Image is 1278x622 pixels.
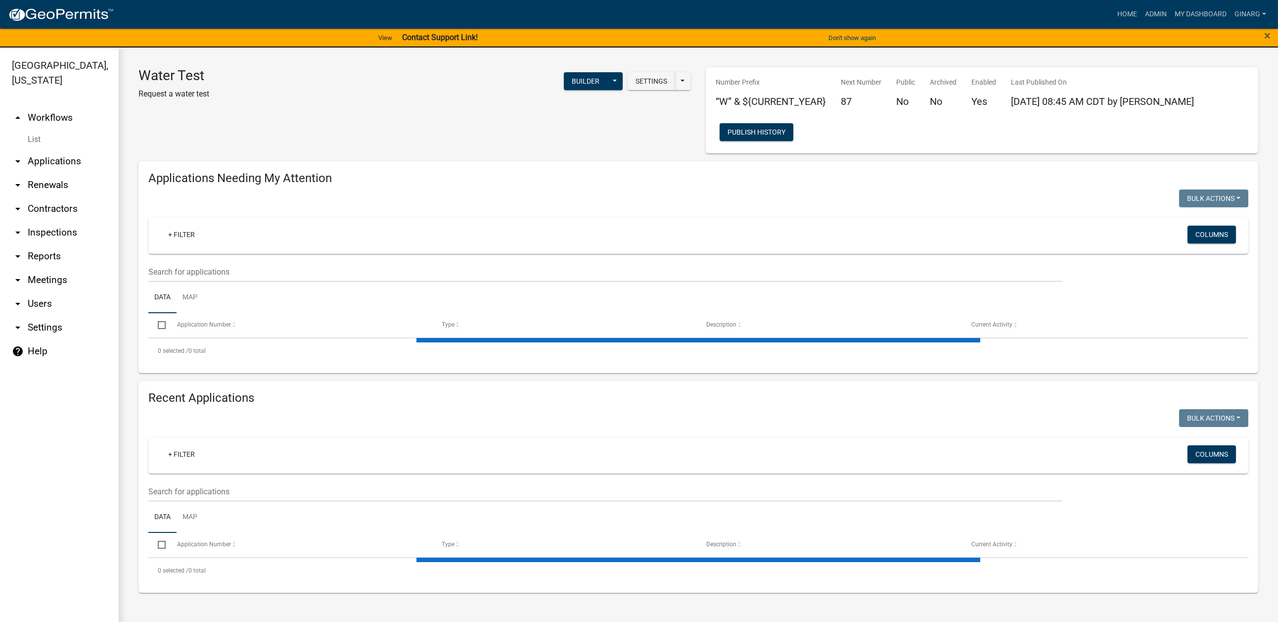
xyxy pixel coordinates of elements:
[706,321,736,328] span: Description
[148,391,1248,405] h4: Recent Applications
[971,541,1012,548] span: Current Activity
[930,96,957,107] h5: No
[148,558,1248,583] div: 0 total
[432,313,697,337] datatable-header-cell: Type
[1141,5,1171,24] a: Admin
[896,96,915,107] h5: No
[167,313,432,337] datatable-header-cell: Application Number
[12,345,24,357] i: help
[160,445,203,463] a: + Filter
[148,262,1062,282] input: Search for applications
[962,313,1227,337] datatable-header-cell: Current Activity
[12,322,24,334] i: arrow_drop_down
[1171,5,1231,24] a: My Dashboard
[177,282,203,314] a: Map
[971,77,996,88] p: Enabled
[1179,409,1248,427] button: Bulk Actions
[442,541,455,548] span: Type
[148,502,177,533] a: Data
[971,96,996,107] h5: Yes
[442,321,455,328] span: Type
[12,227,24,239] i: arrow_drop_down
[1231,5,1270,24] a: ginarg
[628,72,675,90] button: Settings
[160,226,203,243] a: + Filter
[148,533,167,557] datatable-header-cell: Select
[564,72,607,90] button: Builder
[12,155,24,167] i: arrow_drop_down
[841,77,881,88] p: Next Number
[841,96,881,107] h5: 87
[148,282,177,314] a: Data
[148,171,1248,186] h4: Applications Needing My Attention
[432,533,697,557] datatable-header-cell: Type
[971,321,1012,328] span: Current Activity
[824,30,880,46] button: Don't show again
[716,77,826,88] p: Number Prefix
[962,533,1227,557] datatable-header-cell: Current Activity
[12,203,24,215] i: arrow_drop_down
[177,321,231,328] span: Application Number
[1179,190,1248,207] button: Bulk Actions
[167,533,432,557] datatable-header-cell: Application Number
[177,502,203,533] a: Map
[138,88,209,100] p: Request a water test
[1187,226,1236,243] button: Columns
[374,30,396,46] a: View
[716,96,826,107] h5: “W” & ${CURRENT_YEAR}
[158,347,188,354] span: 0 selected /
[1187,445,1236,463] button: Columns
[12,274,24,286] i: arrow_drop_down
[1264,30,1271,42] button: Close
[706,541,736,548] span: Description
[138,67,209,84] h3: Water Test
[12,179,24,191] i: arrow_drop_down
[1011,96,1194,107] span: [DATE] 08:45 AM CDT by [PERSON_NAME]
[1264,29,1271,43] span: ×
[177,541,231,548] span: Application Number
[1113,5,1141,24] a: Home
[697,313,961,337] datatable-header-cell: Description
[12,250,24,262] i: arrow_drop_down
[697,533,961,557] datatable-header-cell: Description
[148,338,1248,363] div: 0 total
[148,313,167,337] datatable-header-cell: Select
[720,129,793,137] wm-modal-confirm: Workflow Publish History
[148,481,1062,502] input: Search for applications
[896,77,915,88] p: Public
[158,567,188,574] span: 0 selected /
[930,77,957,88] p: Archived
[1011,77,1194,88] p: Last Published On
[402,33,478,42] strong: Contact Support Link!
[12,112,24,124] i: arrow_drop_up
[720,123,793,141] button: Publish History
[12,298,24,310] i: arrow_drop_down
